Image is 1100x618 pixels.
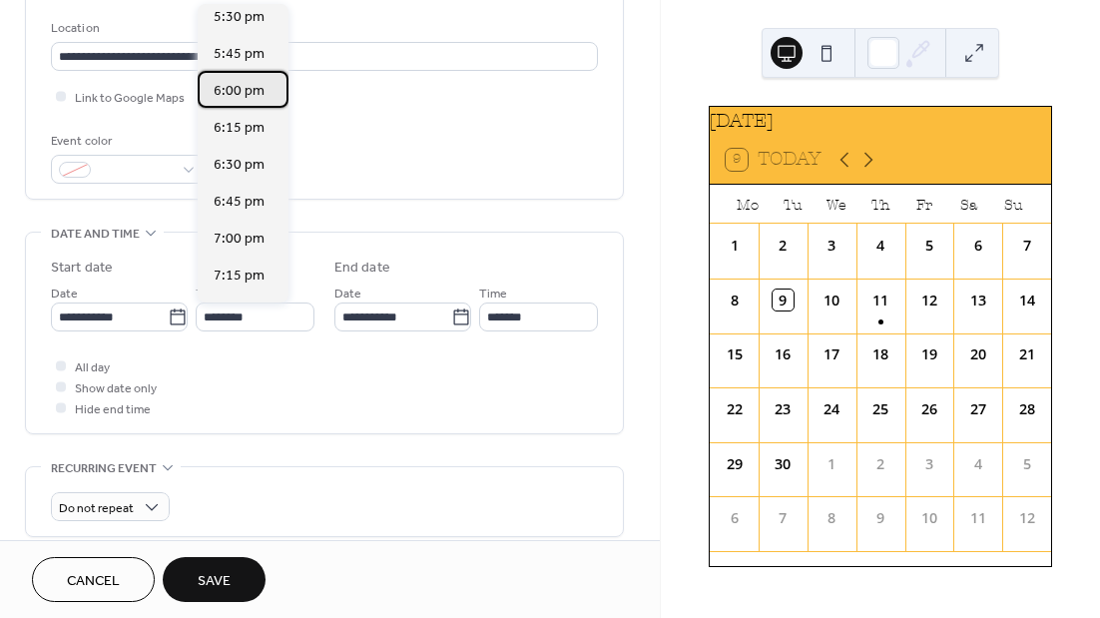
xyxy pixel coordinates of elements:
button: Cancel [32,557,155,602]
span: 6:30 pm [214,155,265,176]
div: 9 [869,507,891,529]
div: 9 [773,290,795,311]
span: Show date only [75,378,157,399]
div: 8 [821,507,842,529]
div: 3 [821,235,842,257]
div: 7 [1016,235,1038,257]
div: 16 [773,343,795,365]
span: Do not repeat [59,497,134,520]
span: Link to Google Maps [75,88,185,109]
div: We [815,185,858,225]
div: 24 [821,398,842,420]
span: Time [196,284,224,305]
div: 23 [773,398,795,420]
div: 30 [773,453,795,475]
div: 14 [1016,290,1038,311]
span: 6:15 pm [214,118,265,139]
div: Su [991,185,1035,225]
div: 5 [1016,453,1038,475]
div: 12 [918,290,940,311]
div: 4 [967,453,989,475]
div: 11 [869,290,891,311]
div: Sa [946,185,990,225]
div: 2 [773,235,795,257]
span: Time [479,284,507,305]
div: 15 [724,343,746,365]
div: 27 [967,398,989,420]
div: 5 [918,235,940,257]
div: 20 [967,343,989,365]
div: 1 [724,235,746,257]
span: 7:30 pm [214,303,265,323]
div: 10 [918,507,940,529]
span: Date [51,284,78,305]
div: 29 [724,453,746,475]
span: All day [75,357,110,378]
span: 7:00 pm [214,229,265,250]
div: 10 [821,290,842,311]
button: Save [163,557,266,602]
div: Th [858,185,902,225]
span: Recurring event [51,458,157,479]
div: 1 [821,453,842,475]
div: Location [51,18,594,39]
span: Date and time [51,224,140,245]
div: 11 [967,507,989,529]
div: 18 [869,343,891,365]
div: [DATE] [710,107,1051,136]
div: End date [334,258,390,279]
div: 12 [1016,507,1038,529]
div: 8 [724,290,746,311]
span: 5:30 pm [214,7,265,28]
div: Event color [51,131,201,152]
div: 13 [967,290,989,311]
span: Save [198,571,231,592]
div: Mo [726,185,770,225]
div: 3 [918,453,940,475]
div: 22 [724,398,746,420]
div: 7 [773,507,795,529]
span: Date [334,284,361,305]
span: 6:00 pm [214,81,265,102]
div: 28 [1016,398,1038,420]
div: 21 [1016,343,1038,365]
div: 25 [869,398,891,420]
div: 26 [918,398,940,420]
span: 6:45 pm [214,192,265,213]
span: Cancel [67,571,120,592]
div: Start date [51,258,113,279]
div: 19 [918,343,940,365]
div: 17 [821,343,842,365]
div: 6 [967,235,989,257]
span: Hide end time [75,399,151,420]
div: 2 [869,453,891,475]
div: Fr [902,185,946,225]
div: 6 [724,507,746,529]
span: 5:45 pm [214,44,265,65]
span: 7:15 pm [214,266,265,287]
div: Tu [770,185,814,225]
div: 4 [869,235,891,257]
